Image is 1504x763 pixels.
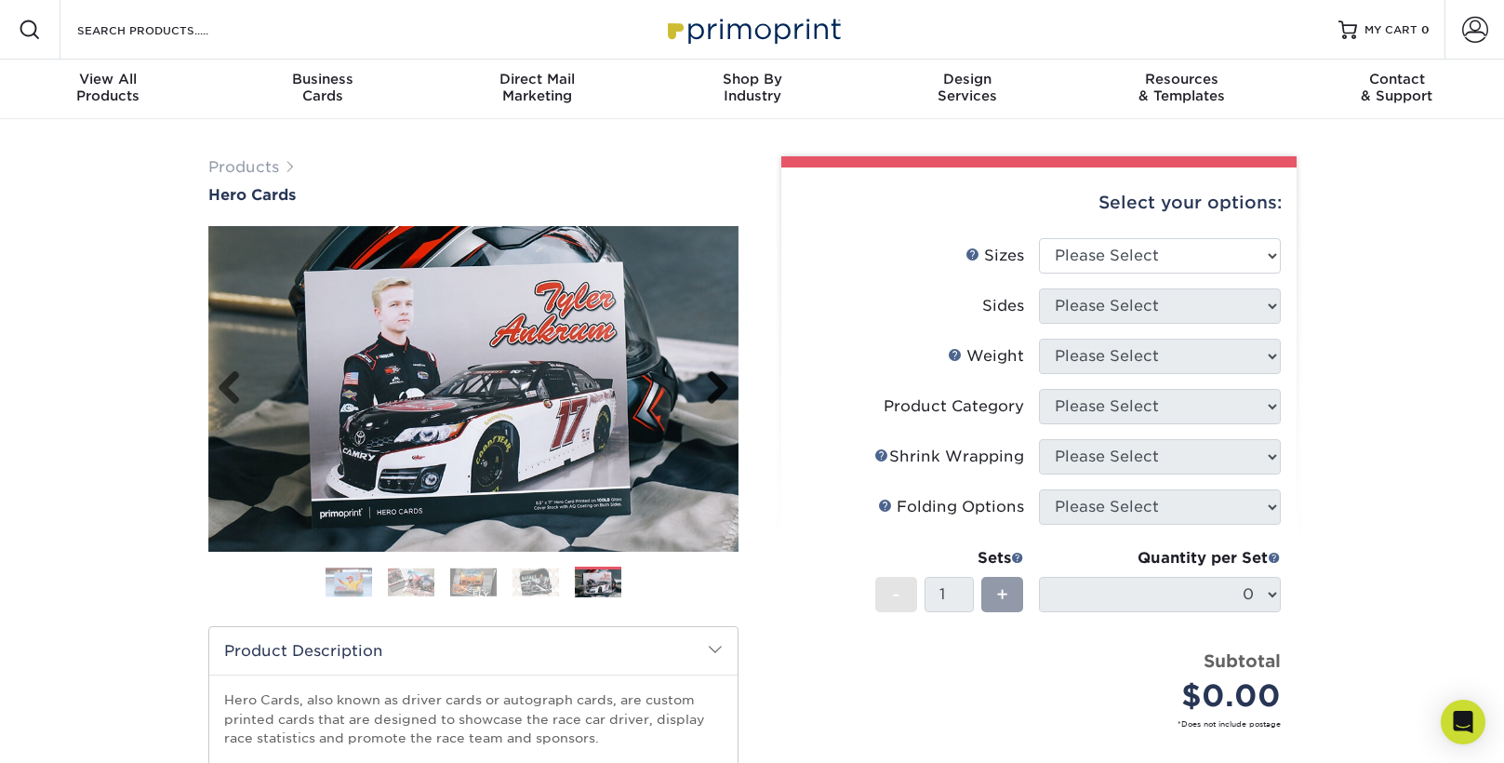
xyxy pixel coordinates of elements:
[215,60,430,119] a: BusinessCards
[1364,22,1417,38] span: MY CART
[859,60,1074,119] a: DesignServices
[859,71,1074,104] div: Services
[208,206,739,572] img: Hero Cards 05
[965,245,1024,267] div: Sizes
[874,446,1024,468] div: Shrink Wrapping
[796,167,1282,238] div: Select your options:
[430,71,645,87] span: Direct Mail
[645,71,859,104] div: Industry
[208,158,279,176] a: Products
[948,345,1024,368] div: Weight
[215,71,430,104] div: Cards
[1441,700,1485,744] div: Open Intercom Messenger
[811,718,1281,730] small: *Does not include postage
[1053,674,1281,718] div: $0.00
[75,19,257,41] input: SEARCH PRODUCTS.....
[1289,71,1504,87] span: Contact
[645,71,859,87] span: Shop By
[1289,60,1504,119] a: Contact& Support
[892,581,900,609] span: -
[875,547,1024,569] div: Sets
[1074,60,1289,119] a: Resources& Templates
[859,71,1074,87] span: Design
[512,568,559,596] img: Hero Cards 04
[1074,71,1289,104] div: & Templates
[450,568,497,596] img: Hero Cards 03
[1204,650,1281,671] strong: Subtotal
[326,568,372,597] img: Hero Cards 01
[430,60,645,119] a: Direct MailMarketing
[1421,23,1430,36] span: 0
[208,186,739,204] a: Hero Cards
[388,568,434,596] img: Hero Cards 02
[645,60,859,119] a: Shop ByIndustry
[884,395,1024,418] div: Product Category
[209,627,738,675] h2: Product Description
[878,496,1024,518] div: Folding Options
[659,9,845,49] img: Primoprint
[1074,71,1289,87] span: Resources
[430,71,645,104] div: Marketing
[215,71,430,87] span: Business
[982,295,1024,317] div: Sides
[1039,547,1281,569] div: Quantity per Set
[996,581,1008,609] span: +
[1289,71,1504,104] div: & Support
[575,568,621,600] img: Hero Cards 05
